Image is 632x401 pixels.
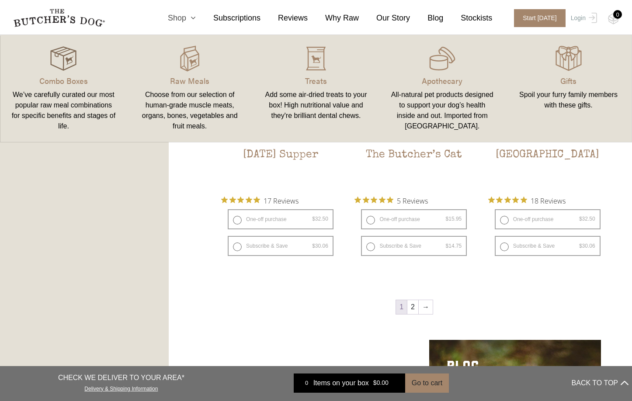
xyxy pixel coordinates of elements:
[495,236,601,256] label: Subscribe & Save
[264,90,369,121] div: Add some air-dried treats to your box! High nutritional value and they're brilliant dental chews.
[446,243,449,249] span: $
[359,12,410,24] a: Our Story
[50,45,76,72] img: newTBD_Combo-Box_Hover.png
[495,209,601,229] label: One-off purchase
[419,300,433,314] a: →
[446,216,462,222] bdi: 15.95
[405,373,449,393] button: Go to cart
[505,44,632,133] a: Gifts Spoil your furry family members with these gifts.
[312,243,328,249] bdi: 30.06
[312,216,315,222] span: $
[572,373,629,394] button: BACK TO TOP
[354,194,428,207] button: Rated 5 out of 5 stars from 5 reviews. Jump to reviews.
[579,216,582,222] span: $
[264,75,369,86] p: Treats
[579,216,595,222] bdi: 32.50
[312,243,315,249] span: $
[300,379,313,387] div: 0
[253,44,379,133] a: Treats Add some air-dried treats to your box! High nutritional value and they're brilliant dental...
[373,380,377,387] span: $
[505,9,569,27] a: Start [DATE]
[373,380,389,387] bdi: 0.00
[397,194,428,207] span: 5 Reviews
[294,373,405,393] a: 0 Items on your box $0.00
[396,300,407,314] span: Page 1
[137,90,243,131] div: Choose from our selection of human-grade muscle meats, organs, bones, vegetables and fruit meals.
[312,216,328,222] bdi: 32.50
[447,357,570,379] h2: BLOG
[84,384,158,392] a: Delivery & Shipping Information
[308,12,359,24] a: Why Raw
[613,10,622,19] div: 0
[579,243,582,249] span: $
[514,9,566,27] span: Start [DATE]
[264,194,299,207] span: 17 Reviews
[488,194,566,207] button: Rated 4.9 out of 5 stars from 18 reviews. Jump to reviews.
[446,216,449,222] span: $
[579,243,595,249] bdi: 30.06
[221,149,340,190] h2: [DATE] Supper
[379,44,505,133] a: Apothecary All-natural pet products designed to support your dog’s health inside and out. Importe...
[608,13,619,24] img: TBD_Cart-Empty.png
[196,12,260,24] a: Subscriptions
[407,300,418,314] a: Page 2
[389,90,495,131] div: All-natural pet products designed to support your dog’s health inside and out. Imported from [GEO...
[11,75,116,86] p: Combo Boxes
[354,149,473,190] h2: The Butcher’s Cat
[245,357,369,379] h2: APOTHECARY
[0,44,127,133] a: Combo Boxes We’ve carefully curated our most popular raw meal combinations for specific benefits ...
[260,12,308,24] a: Reviews
[137,75,243,86] p: Raw Meals
[228,209,333,229] label: One-off purchase
[516,90,621,111] div: Spoil your furry family members with these gifts.
[221,194,299,207] button: Rated 4.9 out of 5 stars from 17 reviews. Jump to reviews.
[11,90,116,131] div: We’ve carefully curated our most popular raw meal combinations for specific benefits and stages o...
[516,75,621,86] p: Gifts
[488,149,607,190] h2: [GEOGRAPHIC_DATA]
[389,75,495,86] p: Apothecary
[446,243,462,249] bdi: 14.75
[150,12,196,24] a: Shop
[58,373,184,383] p: CHECK WE DELIVER TO YOUR AREA*
[443,12,492,24] a: Stockists
[313,378,369,388] span: Items on your box
[361,236,467,256] label: Subscribe & Save
[569,9,597,27] a: Login
[361,209,467,229] label: One-off purchase
[531,194,566,207] span: 18 Reviews
[228,236,333,256] label: Subscribe & Save
[127,44,253,133] a: Raw Meals Choose from our selection of human-grade muscle meats, organs, bones, vegetables and fr...
[410,12,443,24] a: Blog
